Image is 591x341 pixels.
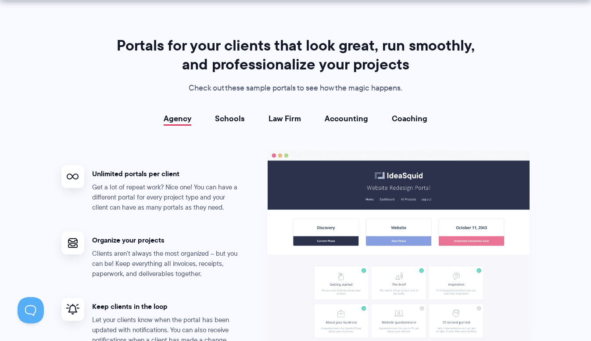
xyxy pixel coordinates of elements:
[113,82,479,95] p: Check out these sample portals to see how the magic happens.
[18,297,44,323] iframe: Toggle Customer Support
[92,236,241,245] h4: Organize your projects
[164,114,191,123] a: Agency
[92,169,241,178] h4: Unlimited portals per client
[325,114,368,123] a: Accounting
[92,249,241,279] p: Clients aren't always the most organized – but you can be! Keep everything all invoices, receipts...
[215,114,245,123] a: Schools
[392,114,427,123] a: Coaching
[269,114,301,123] a: Law Firm
[92,302,241,311] h4: Keep clients in the loop
[92,182,241,213] p: Get a lot of repeat work? Nice one! You can have a different portal for every project type and yo...
[113,36,479,74] h2: Portals for your clients that look great, run smoothly, and professionalize your projects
